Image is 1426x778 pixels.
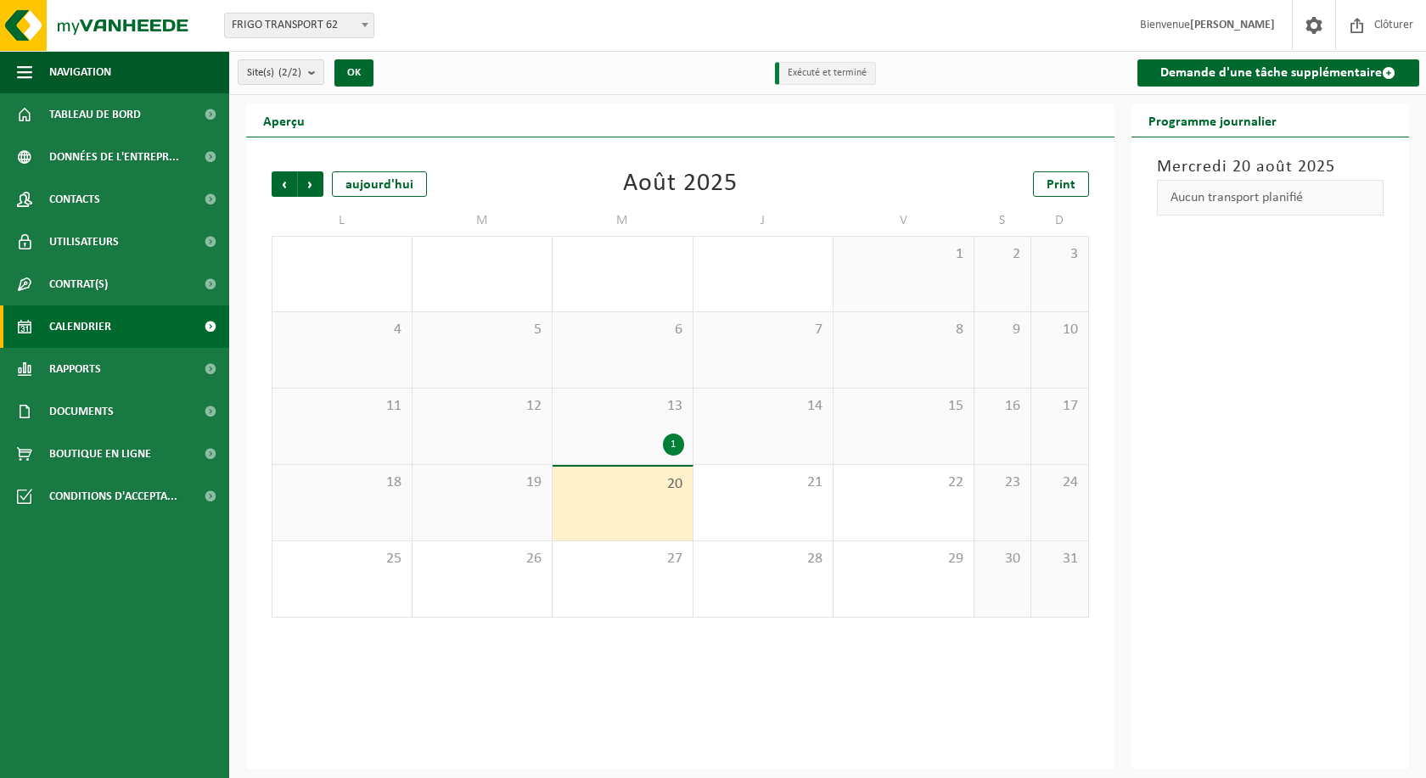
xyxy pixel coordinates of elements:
span: 28 [702,550,825,568]
span: Rapports [49,348,101,390]
span: Site(s) [247,60,301,86]
td: M [413,205,553,236]
span: 6 [561,321,684,339]
span: Contrat(s) [49,263,108,305]
span: 9 [983,321,1022,339]
span: 22 [842,473,965,492]
span: 17 [1040,397,1079,416]
td: M [553,205,693,236]
span: 15 [842,397,965,416]
div: aujourd'hui [332,171,427,197]
div: Aucun transport planifié [1157,180,1384,215]
span: Calendrier [49,305,111,348]
td: J [693,205,834,236]
span: Navigation [49,51,111,93]
span: 13 [561,397,684,416]
span: 11 [281,397,403,416]
span: 27 [561,550,684,568]
span: 23 [983,473,1022,492]
h2: Aperçu [246,104,322,137]
span: 16 [983,397,1022,416]
span: 2 [983,245,1022,264]
div: 1 [663,434,684,456]
span: 24 [1040,473,1079,492]
span: 19 [421,473,544,492]
button: Site(s)(2/2) [238,59,324,85]
a: Demande d'une tâche supplémentaire [1137,59,1420,87]
span: 26 [421,550,544,568]
span: 5 [421,321,544,339]
span: 30 [983,550,1022,568]
span: FRIGO TRANSPORT 62 [225,14,373,37]
h3: Mercredi 20 août 2025 [1157,154,1384,180]
strong: [PERSON_NAME] [1190,19,1275,31]
span: 14 [702,397,825,416]
span: Données de l'entrepr... [49,136,179,178]
span: 20 [561,475,684,494]
span: 7 [702,321,825,339]
li: Exécuté et terminé [775,62,876,85]
span: 1 [842,245,965,264]
span: 3 [1040,245,1079,264]
span: Précédent [272,171,297,197]
span: Boutique en ligne [49,433,151,475]
span: 8 [842,321,965,339]
span: 10 [1040,321,1079,339]
span: FRIGO TRANSPORT 62 [224,13,374,38]
span: 21 [702,473,825,492]
span: 18 [281,473,403,492]
count: (2/2) [278,67,301,78]
td: D [1031,205,1088,236]
button: OK [334,59,373,87]
span: Documents [49,390,114,433]
span: Conditions d'accepta... [49,475,177,518]
span: 12 [421,397,544,416]
span: Suivant [298,171,323,197]
span: Print [1047,178,1075,192]
span: Tableau de bord [49,93,141,136]
h2: Programme journalier [1131,104,1294,137]
span: 25 [281,550,403,568]
td: V [834,205,974,236]
span: Utilisateurs [49,221,119,263]
div: Août 2025 [623,171,738,197]
td: L [272,205,413,236]
span: Contacts [49,178,100,221]
span: 4 [281,321,403,339]
a: Print [1033,171,1089,197]
span: 29 [842,550,965,568]
span: 31 [1040,550,1079,568]
td: S [974,205,1031,236]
